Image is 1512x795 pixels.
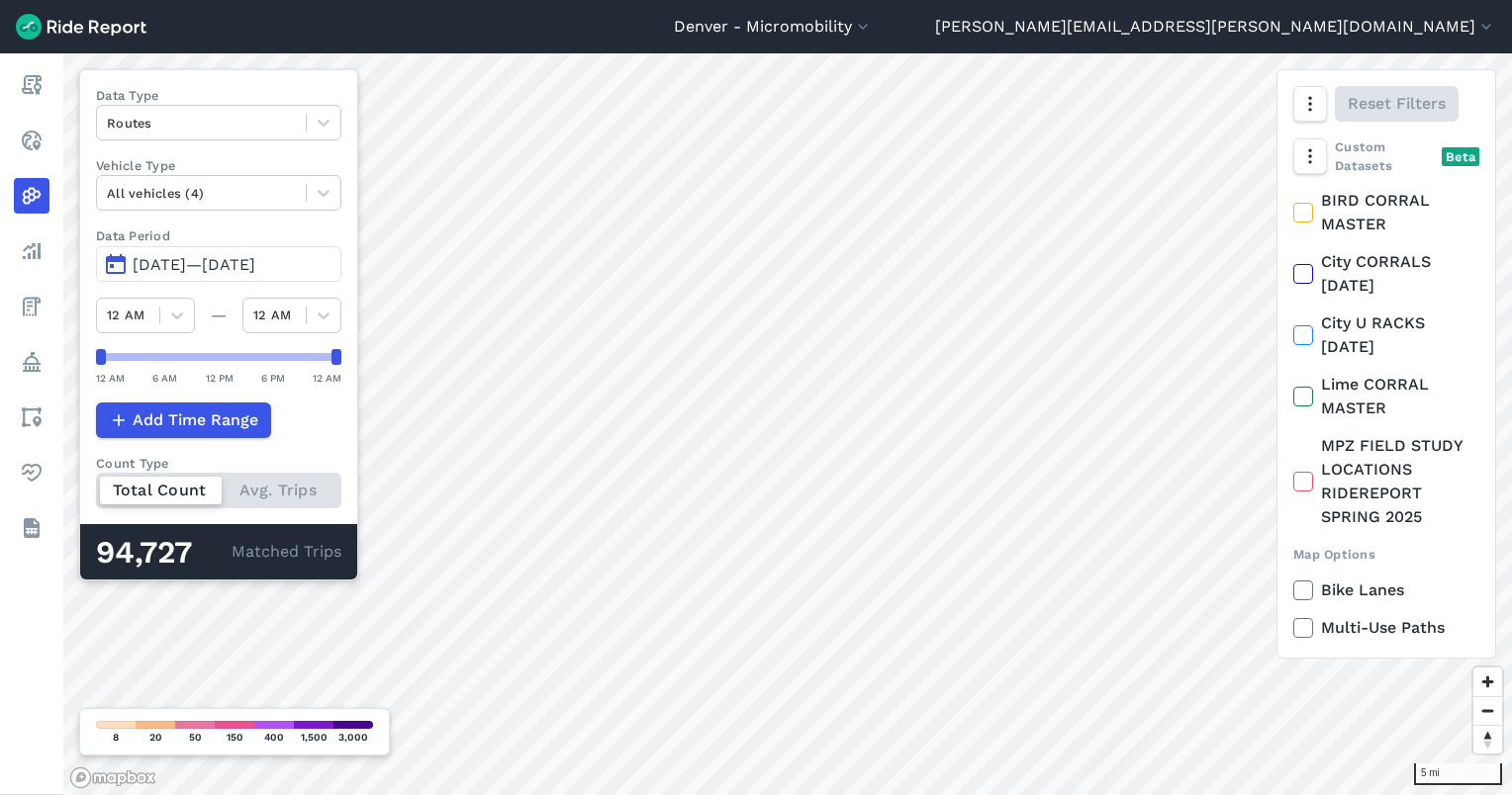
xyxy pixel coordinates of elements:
button: [DATE]—[DATE] [96,246,341,282]
div: 12 PM [206,369,234,387]
a: Policy [14,344,49,380]
a: Areas [14,399,49,435]
canvas: Map [63,53,1512,795]
label: Lime CORRAL MASTER [1293,373,1479,420]
a: Analyze [14,233,49,269]
a: Realtime [14,123,49,158]
div: — [195,304,242,327]
a: Report [14,67,49,103]
div: Export [1293,656,1479,674]
div: 12 AM [96,369,125,387]
label: Vehicle Type [96,156,341,175]
div: Matched Trips [80,524,357,579]
label: City U RACKS [DATE] [1293,311,1479,359]
div: Map Options [1293,545,1479,564]
label: City CORRALS [DATE] [1293,250,1479,298]
button: Zoom out [1473,696,1502,725]
label: Data Period [96,226,341,245]
div: 6 AM [152,369,177,387]
label: Bike Lanes [1293,578,1479,602]
button: Denver - Micromobility [674,15,873,39]
img: Ride Report [16,14,146,40]
a: Heatmaps [14,178,49,214]
span: Add Time Range [133,408,258,432]
label: MPZ FIELD STUDY LOCATIONS RIDEREPORT SPRING 2025 [1293,434,1479,529]
div: 12 AM [313,369,341,387]
a: Fees [14,289,49,324]
button: [PERSON_NAME][EMAIL_ADDRESS][PERSON_NAME][DOMAIN_NAME] [935,15,1496,39]
button: Reset bearing to north [1473,725,1502,753]
a: Datasets [14,510,49,546]
span: Reset Filters [1348,92,1446,116]
button: Zoom in [1473,667,1502,696]
a: Health [14,455,49,490]
div: Custom Datasets [1293,137,1479,175]
div: 5 mi [1414,763,1502,785]
div: Count Type [96,454,341,473]
div: 94,727 [96,540,232,566]
div: 6 PM [261,369,285,387]
button: Add Time Range [96,402,271,438]
label: Multi-Use Paths [1293,616,1479,640]
label: Data Type [96,86,341,105]
a: Mapbox logo [69,766,156,789]
div: Beta [1442,147,1479,166]
button: Reset Filters [1335,86,1459,122]
span: [DATE]—[DATE] [133,255,255,274]
label: BIRD CORRAL MASTER [1293,189,1479,236]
